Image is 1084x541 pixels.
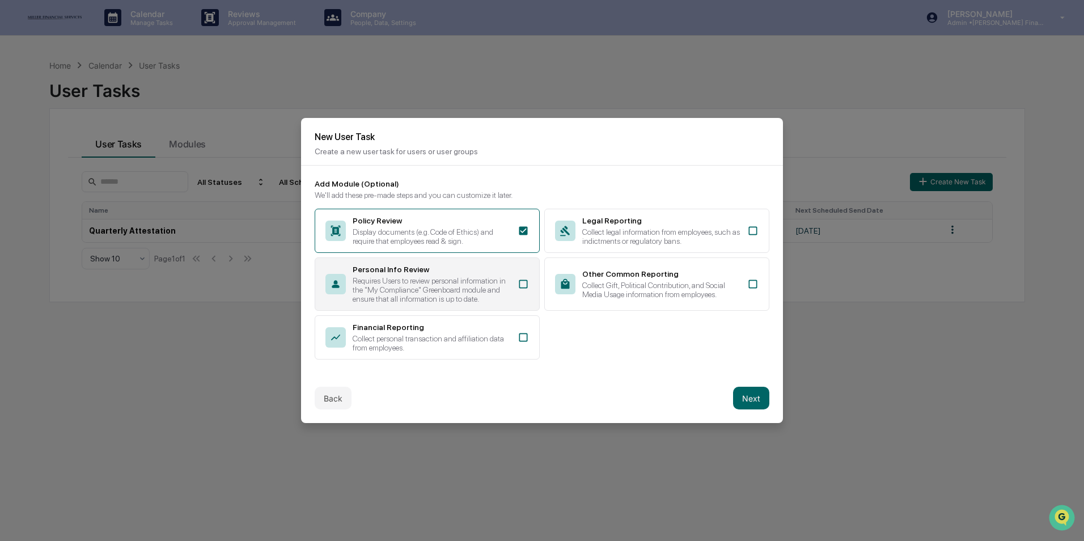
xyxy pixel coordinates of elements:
[353,265,511,274] div: Personal Info Review
[353,323,511,332] div: Financial Reporting
[39,87,186,98] div: Start new chat
[353,334,511,352] div: Collect personal transaction and affiliation data from employees.
[39,98,143,107] div: We're available if you need us!
[113,192,137,201] span: Pylon
[11,166,20,175] div: 🔎
[315,132,769,142] h2: New User Task
[23,164,71,176] span: Data Lookup
[733,387,769,409] button: Next
[80,192,137,201] a: Powered byPylon
[315,179,769,188] div: Add Module (Optional)
[11,24,206,42] p: How can we help?
[94,143,141,154] span: Attestations
[11,144,20,153] div: 🖐️
[353,276,511,303] div: Requires Users to review personal information in the "My Compliance" Greenboard module and ensure...
[315,387,352,409] button: Back
[7,138,78,159] a: 🖐️Preclearance
[23,143,73,154] span: Preclearance
[582,227,740,246] div: Collect legal information from employees, such as indictments or regulatory bans.
[82,144,91,153] div: 🗄️
[193,90,206,104] button: Start new chat
[78,138,145,159] a: 🗄️Attestations
[582,269,740,278] div: Other Common Reporting
[353,227,511,246] div: Display documents (e.g. Code of Ethics) and require that employees read & sign.
[582,216,740,225] div: Legal Reporting
[7,160,76,180] a: 🔎Data Lookup
[353,216,511,225] div: Policy Review
[582,281,740,299] div: Collect Gift, Political Contribution, and Social Media Usage information from employees.
[1048,504,1078,534] iframe: Open customer support
[315,147,769,156] p: Create a new user task for users or user groups
[315,191,769,200] div: We'll add these pre-made steps and you can customize it later.
[11,87,32,107] img: 1746055101610-c473b297-6a78-478c-a979-82029cc54cd1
